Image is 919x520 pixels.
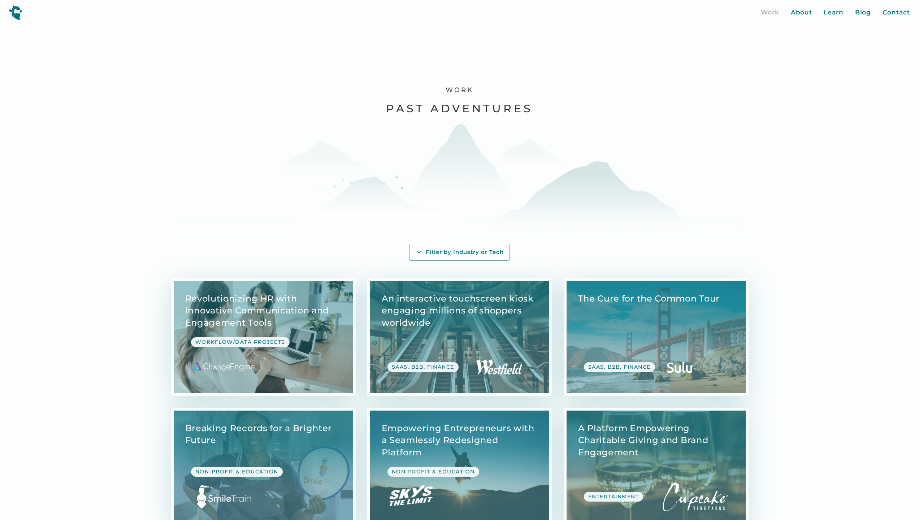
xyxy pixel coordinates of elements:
a: Contact [883,8,910,17]
a: Blog [855,8,871,17]
img: yeti logo icon [9,5,22,20]
a: View Case Study [370,281,549,393]
a: About [791,8,812,17]
h2: Past Adventures [386,102,533,116]
div: Filter by Industry or Tech [426,248,504,256]
a: View Case Study [567,281,746,393]
a: Learn [824,8,844,17]
a: Work [761,8,779,17]
a: Filter by Industry or Tech [409,244,510,261]
h1: Work [446,86,473,94]
a: View Case Study [174,281,353,393]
